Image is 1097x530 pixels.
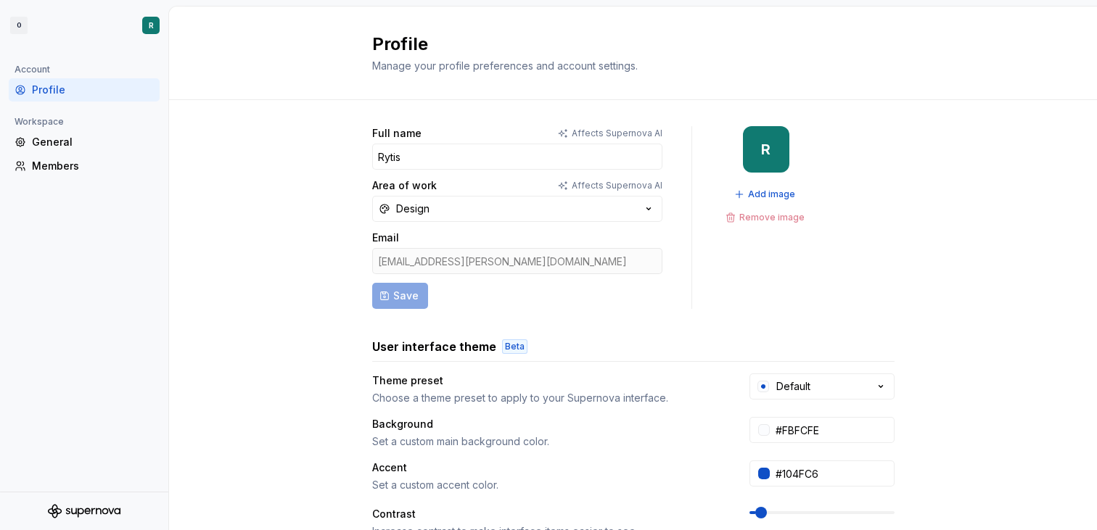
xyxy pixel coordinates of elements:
[9,154,160,178] a: Members
[572,180,662,191] p: Affects Supernova AI
[149,20,154,31] div: R
[372,417,433,431] div: Background
[372,231,399,245] label: Email
[372,507,416,521] div: Contrast
[730,184,802,204] button: Add image
[748,189,795,200] span: Add image
[9,61,56,78] div: Account
[372,126,422,141] label: Full name
[10,17,28,34] div: O
[9,78,160,102] a: Profile
[572,128,662,139] p: Affects Supernova AI
[32,135,154,149] div: General
[9,113,70,131] div: Workspace
[372,373,443,388] div: Theme preset
[372,478,723,492] div: Set a custom accent color.
[372,460,407,475] div: Accent
[372,338,496,355] h3: User interface theme
[3,9,165,41] button: OR
[502,339,527,354] div: Beta
[48,504,120,518] svg: Supernova Logo
[9,131,160,154] a: General
[749,373,895,399] button: Default
[32,159,154,173] div: Members
[32,83,154,97] div: Profile
[770,417,895,443] input: #FFFFFF
[770,460,895,486] input: #104FC6
[396,202,430,216] div: Design
[776,379,810,394] div: Default
[372,391,723,405] div: Choose a theme preset to apply to your Supernova interface.
[761,144,771,155] div: R
[372,59,638,72] span: Manage your profile preferences and account settings.
[372,178,437,193] label: Area of work
[372,33,877,56] h2: Profile
[372,434,723,449] div: Set a custom main background color.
